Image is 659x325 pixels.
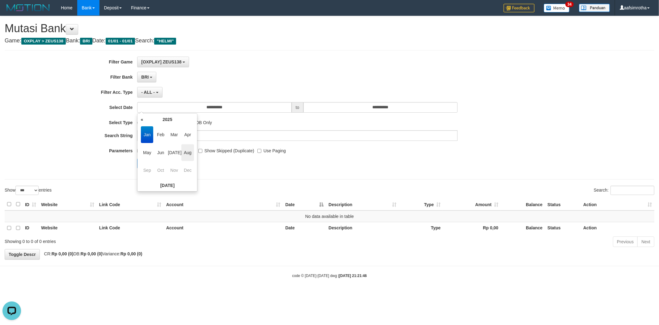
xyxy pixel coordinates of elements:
label: Show Skipped (Duplicate) [198,145,254,154]
th: Rp 0,00 [443,222,501,234]
th: Action: activate to sort column ascending [581,198,654,210]
input: Search: [610,186,654,195]
th: Website [39,222,97,234]
th: « [139,115,145,124]
th: Link Code: activate to sort column ascending [97,198,164,210]
a: Next [637,236,654,247]
span: Jun [154,144,167,161]
th: Balance [501,222,545,234]
span: Oct [154,162,167,179]
span: [OXPLAY] ZEUS138 [141,59,181,64]
th: Description: activate to sort column ascending [326,198,399,210]
th: Balance [501,198,545,210]
th: Website: activate to sort column ascending [39,198,97,210]
span: Mar [168,126,180,143]
a: Previous [613,236,638,247]
span: Aug [181,144,194,161]
label: DB Only [190,117,212,126]
span: Nov [168,162,180,179]
th: 2025 [145,115,190,124]
th: Status [545,198,581,210]
img: Feedback.jpg [504,4,534,12]
span: May [141,144,153,161]
span: [DATE] [168,144,180,161]
button: - ALL - [137,87,162,97]
div: Showing 0 to 0 of 0 entries [5,236,270,245]
h4: Game: Bank: Date: Search: [5,38,654,44]
th: Status [545,222,581,234]
img: Button%20Memo.svg [544,4,570,12]
span: 01/01 - 01/01 [106,38,135,45]
small: code © [DATE]-[DATE] dwg | [292,274,367,278]
label: Show entries [5,186,52,195]
input: Use Paging [257,149,261,153]
span: Sep [141,162,153,179]
th: ID: activate to sort column ascending [23,198,39,210]
span: - ALL - [141,90,155,95]
input: Show Skipped (Duplicate) [198,149,202,153]
span: Jan [141,126,153,143]
th: Description [326,222,399,234]
label: Use Paging [257,145,286,154]
th: Action [581,222,654,234]
strong: [DATE] 21:21:46 [339,274,367,278]
button: Open LiveChat chat widget [2,2,21,21]
th: Type: activate to sort column ascending [399,198,443,210]
span: 34 [565,2,574,7]
img: MOTION_logo.png [5,3,52,12]
th: Date: activate to sort column descending [283,198,326,210]
h1: Mutasi Bank [5,22,654,35]
th: Account: activate to sort column ascending [164,198,283,210]
span: "HELMI" [154,38,176,45]
button: BRI [137,72,156,82]
th: ID [23,222,39,234]
td: No data available in table [5,210,654,222]
strong: Rp 0,00 (0) [81,251,103,256]
img: panduan.png [579,4,610,12]
span: CR: DB: Variance: [41,251,142,256]
select: Showentries [15,186,39,195]
span: BRI [141,75,149,80]
span: Dec [181,162,194,179]
th: Date [283,222,326,234]
span: OXPLAY > ZEUS138 [21,38,66,45]
span: Feb [154,126,167,143]
label: Search: [594,186,654,195]
th: Account [164,222,283,234]
th: Type [399,222,443,234]
th: Amount: activate to sort column ascending [443,198,501,210]
a: Toggle Descr [5,249,40,260]
strong: Rp 0,00 (0) [52,251,74,256]
th: Link Code [97,222,164,234]
th: [DATE] [139,181,196,190]
button: [OXPLAY] ZEUS138 [137,57,189,67]
strong: Rp 0,00 (0) [120,251,142,256]
span: BRI [80,38,92,45]
span: to [292,102,303,113]
span: Apr [181,126,194,143]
